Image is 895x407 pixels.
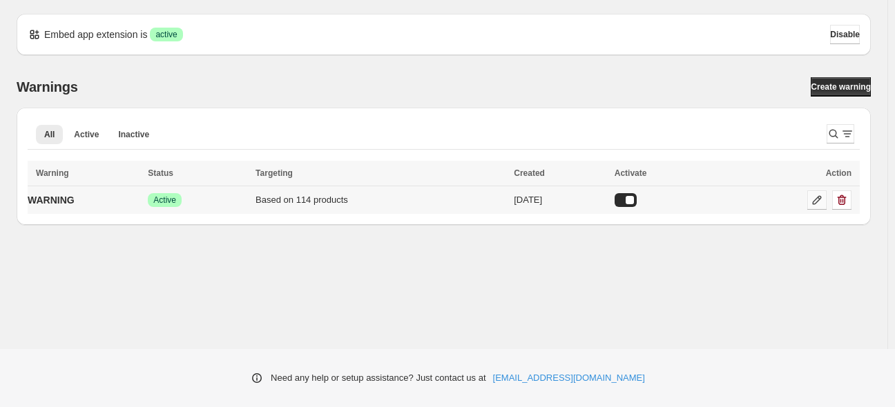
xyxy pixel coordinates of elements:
span: Active [74,129,99,140]
button: Search and filter results [827,124,854,143]
h2: Warnings [17,79,78,95]
span: Disable [830,29,860,40]
a: [EMAIL_ADDRESS][DOMAIN_NAME] [493,371,645,385]
span: Created [514,168,545,178]
span: Inactive [118,129,149,140]
span: active [155,29,177,40]
div: [DATE] [514,193,606,207]
div: Based on 114 products [256,193,506,207]
span: Action [826,168,851,178]
span: Warning [36,168,69,178]
p: Embed app extension is [44,28,147,41]
button: Disable [830,25,860,44]
a: Create warning [811,77,871,97]
span: Targeting [256,168,293,178]
a: WARNING [28,189,75,211]
span: Active [153,195,176,206]
span: Activate [615,168,647,178]
span: Create warning [811,81,871,92]
span: Status [148,168,173,178]
span: All [44,129,55,140]
p: WARNING [28,193,75,207]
